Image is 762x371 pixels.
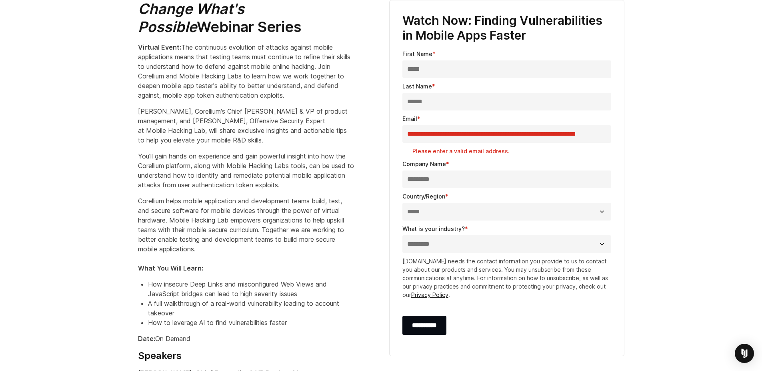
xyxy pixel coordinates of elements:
span: Email [402,115,417,122]
h3: Watch Now: Finding Vulnerabilities in Mobile Apps Faster [402,13,611,43]
p: On Demand [138,334,354,343]
span: Last Name [402,83,432,90]
span: What is your industry? [402,225,465,232]
span: Corellium helps mobile application and development teams build, test, and secure software for mob... [138,197,344,272]
a: Privacy Policy [411,291,448,298]
span: [PERSON_NAME], Corellium's Chief [PERSON_NAME] & VP of product management, and [PERSON_NAME], Off... [138,107,348,144]
span: How insecure Deep Links and misconfigured Web Views and JavaScript bridges can lead to high sever... [148,280,327,298]
h4: Speakers [138,350,354,362]
span: First Name [402,50,432,57]
p: You'll gain hands on experience and gain powerful insight into how the Corellium platform, along ... [138,151,354,190]
strong: What You Will Learn: [138,264,203,272]
strong: Virtual Event: [138,43,181,51]
p: [DOMAIN_NAME] needs the contact information you provide to us to contact you about our products a... [402,257,611,299]
span: Company Name [402,160,446,167]
span: Country/Region [402,193,445,200]
div: Open Intercom Messenger [735,344,754,363]
span: How to leverage AI to find vulnerabilities faster [148,319,287,327]
label: Please enter a valid email address. [412,147,611,155]
strong: Date: [138,335,155,343]
span: The continuous evolution of attacks against mobile applications means that testing teams must con... [138,43,350,99]
span: A full walkthrough of a real-world vulnerability leading to account takeover [148,299,339,317]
